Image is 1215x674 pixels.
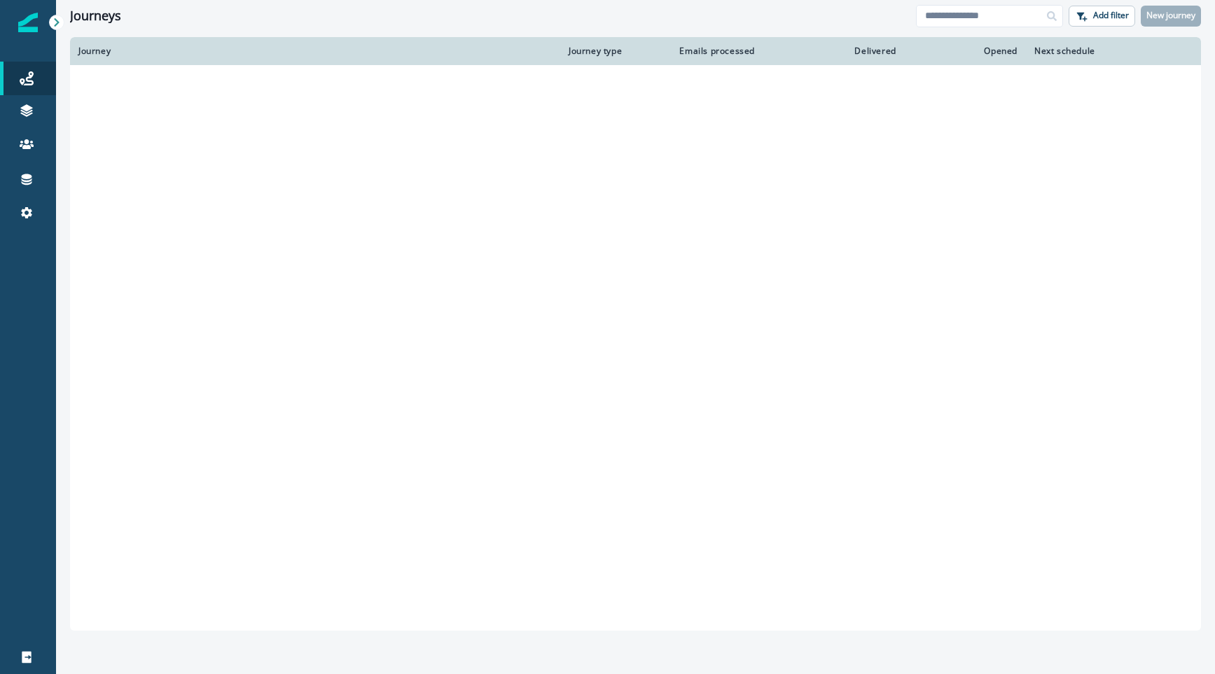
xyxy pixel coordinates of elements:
img: Inflection [18,13,38,32]
p: Add filter [1093,10,1129,20]
h1: Journeys [70,8,121,24]
div: Emails processed [674,45,755,57]
div: Delivered [772,45,896,57]
div: Next schedule [1034,45,1158,57]
button: Add filter [1069,6,1135,27]
button: New journey [1141,6,1201,27]
div: Journey [78,45,552,57]
div: Opened [913,45,1018,57]
div: Journey type [569,45,657,57]
p: New journey [1146,10,1195,20]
